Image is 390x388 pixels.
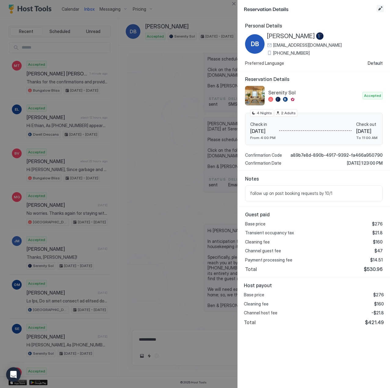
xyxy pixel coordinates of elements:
[244,319,256,325] span: Total
[373,239,383,245] span: $160
[377,5,384,12] button: Edit reservation
[245,221,265,227] span: Base price
[245,257,292,263] span: Payment processing fee
[244,301,269,307] span: Cleaning fee
[245,230,294,236] span: Transient occupancy tax
[245,60,284,66] span: Preferred Language
[372,221,383,227] span: $276
[347,160,383,166] span: [DATE] 1:23:00 PM
[245,239,270,245] span: Cleaning fee
[356,135,377,140] span: To 11:00 AM
[6,367,21,382] div: Open Intercom Messenger
[245,76,383,82] span: Reservation Details
[364,93,381,98] span: Accepted
[244,310,277,316] span: Channel host fee
[245,86,265,105] div: listing image
[368,60,383,66] span: Default
[244,292,264,298] span: Base price
[373,292,384,298] span: $276
[267,32,315,40] span: [PERSON_NAME]
[372,230,383,236] span: $21.8
[250,122,276,127] span: Check in
[268,90,360,96] span: Serenity Sol
[273,50,310,56] span: [PHONE_NUMBER]
[374,248,383,254] span: $47
[250,191,377,196] span: follow up on post booking requests by 10/1
[374,301,384,307] span: $160
[281,110,296,116] span: 2 Adults
[257,110,272,116] span: 4 Nights
[245,211,383,218] span: Guest paid
[356,122,377,127] span: Check out
[365,319,384,325] span: $421.49
[245,160,281,166] span: Confirmation Date
[251,39,259,49] span: DB
[245,248,281,254] span: Channel guest fee
[245,266,257,272] span: Total
[245,152,282,158] span: Confirmation Code
[273,42,342,48] span: [EMAIL_ADDRESS][DOMAIN_NAME]
[370,257,383,263] span: $14.51
[291,152,383,158] span: a89b7e8d-890b-4917-9392-fa466a950790
[244,282,384,288] span: Host payout
[245,176,383,182] span: Notes
[244,5,375,13] span: Reservation Details
[250,135,276,140] span: From 4:00 PM
[364,266,383,272] span: $530.96
[356,128,377,134] span: [DATE]
[245,23,383,29] span: Personal Details
[250,128,276,134] span: [DATE]
[371,310,384,316] span: -$21.8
